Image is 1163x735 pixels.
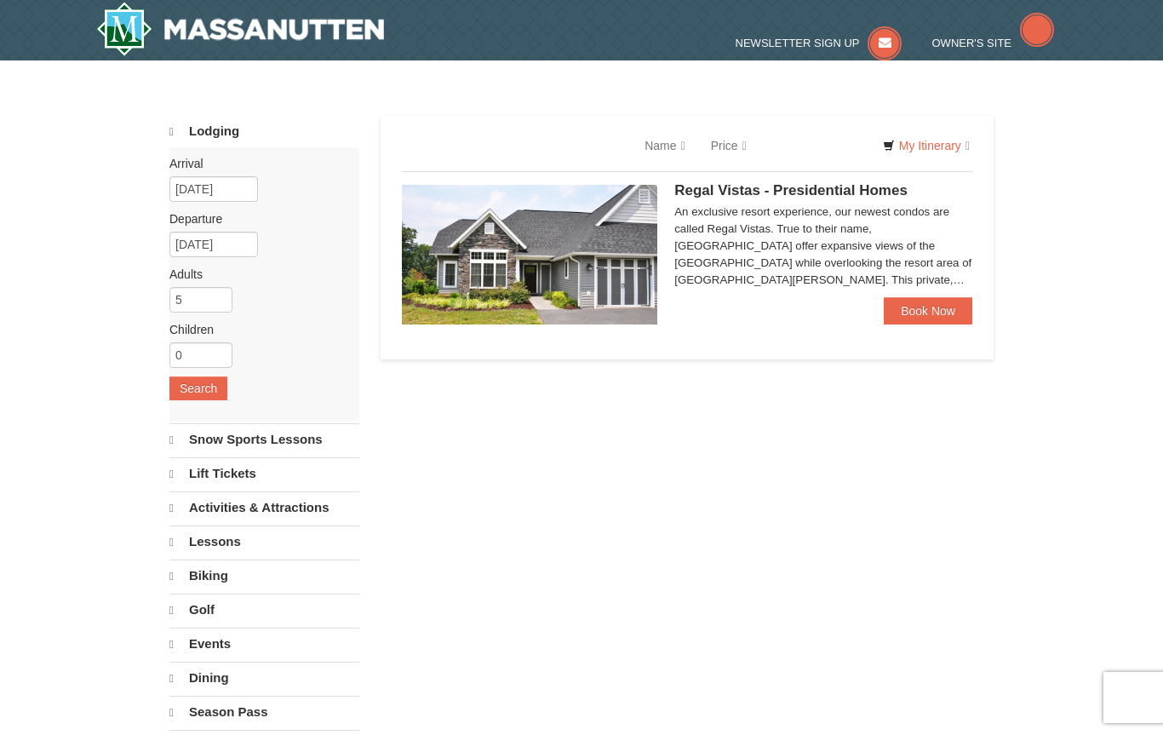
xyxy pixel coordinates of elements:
[932,37,1012,49] span: Owner's Site
[169,457,359,490] a: Lift Tickets
[169,266,347,283] label: Adults
[169,491,359,524] a: Activities & Attractions
[96,2,384,56] img: Massanutten Resort Logo
[169,321,347,338] label: Children
[632,129,697,163] a: Name
[169,594,359,626] a: Golf
[674,204,972,289] div: An exclusive resort experience, our newest condos are called Regal Vistas. True to their name, [G...
[932,37,1055,49] a: Owner's Site
[169,560,359,592] a: Biking
[674,182,908,198] span: Regal Vistas - Presidential Homes
[698,129,759,163] a: Price
[96,2,384,56] a: Massanutten Resort
[169,662,359,694] a: Dining
[169,423,359,456] a: Snow Sports Lessons
[169,696,359,728] a: Season Pass
[884,297,972,324] a: Book Now
[169,210,347,227] label: Departure
[169,116,359,147] a: Lodging
[169,376,227,400] button: Search
[169,155,347,172] label: Arrival
[736,37,902,49] a: Newsletter Sign Up
[736,37,860,49] span: Newsletter Sign Up
[872,133,981,158] a: My Itinerary
[402,185,657,324] img: 19218991-1-902409a9.jpg
[169,628,359,660] a: Events
[169,525,359,558] a: Lessons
